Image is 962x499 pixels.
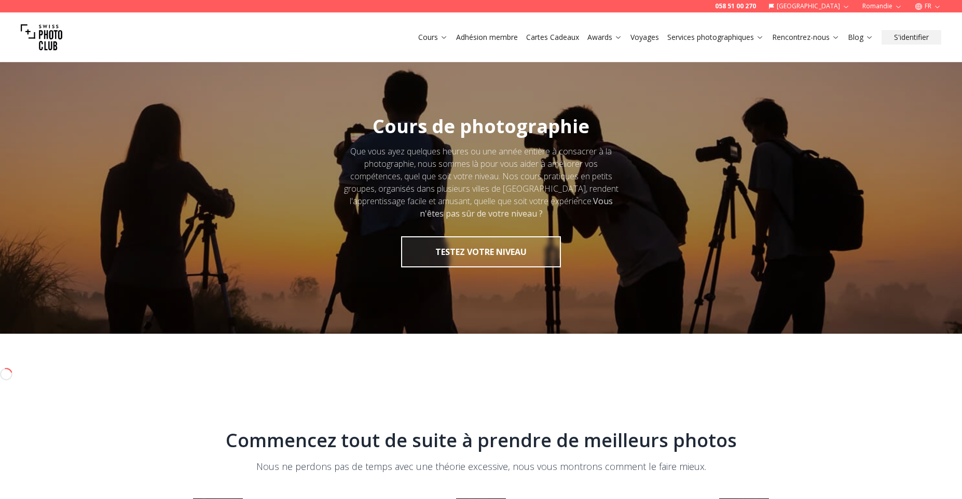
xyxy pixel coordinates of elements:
[583,30,626,45] button: Awards
[626,30,663,45] button: Voyages
[715,2,756,10] a: 058 51 00 270
[587,32,622,42] a: Awards
[256,460,706,473] span: Nous ne perdons pas de temps avec une théorie excessive, nous vous montrons comment le faire mieux.
[340,145,622,220] div: Que vous ayez quelques heures ou une année entière à consacrer à la photographie, nous sommes là ...
[452,30,522,45] button: Adhésion membre
[99,430,863,451] h2: Commencez tout de suite à prendre de meilleurs photos
[663,30,768,45] button: Services photographiques
[768,30,844,45] button: Rencontrez-nous
[630,32,659,42] a: Voyages
[522,30,583,45] button: Cartes Cadeaux
[401,236,561,267] button: TESTEZ VOTRE NIVEAU
[667,32,764,42] a: Services photographiques
[526,32,579,42] a: Cartes Cadeaux
[414,30,452,45] button: Cours
[418,32,448,42] a: Cours
[848,32,873,42] a: Blog
[456,32,518,42] a: Adhésion membre
[882,30,941,45] button: S'identifier
[21,17,62,58] img: Swiss photo club
[844,30,877,45] button: Blog
[772,32,840,42] a: Rencontrez-nous
[373,113,589,139] span: Cours de photographie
